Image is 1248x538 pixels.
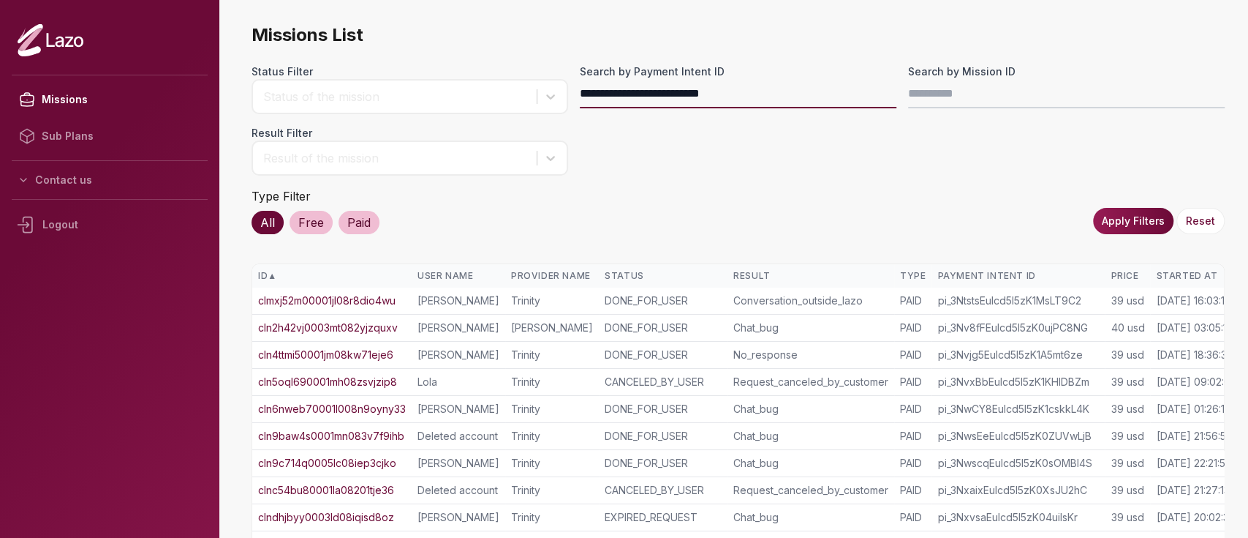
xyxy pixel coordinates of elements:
button: Contact us [12,167,208,193]
div: [DATE] 21:27:13 [1156,483,1229,498]
div: [DATE] 20:02:35 [1156,510,1234,525]
div: pi_3NwscqEulcd5I5zK0sOMBI4S [937,456,1099,471]
span: ▲ [268,270,276,282]
div: PAID [900,456,926,471]
div: [DATE] 22:21:58 [1156,456,1231,471]
div: CANCELED_BY_USER [605,375,722,389]
div: DONE_FOR_USER [605,429,722,444]
button: Apply Filters [1093,208,1173,234]
div: Trinity [511,402,593,416]
div: Trinity [511,483,593,498]
label: Search by Payment Intent ID [580,64,896,79]
div: PAID [900,321,926,335]
div: CANCELED_BY_USER [605,483,722,498]
div: Trinity [511,348,593,362]
div: [DATE] 16:03:10 [1156,294,1230,308]
div: pi_3NxvsaEulcd5I5zK04uiIsKr [937,510,1099,525]
div: DONE_FOR_USER [605,456,722,471]
div: 39 usd [1111,348,1144,362]
div: Status [605,270,722,282]
div: Result [733,270,888,282]
div: 39 usd [1111,402,1144,416]
div: Conversation_outside_lazo [733,294,888,308]
div: PAID [900,294,926,308]
div: Result of the mission [263,149,529,167]
div: EXPIRED_REQUEST [605,510,722,525]
label: Search by Mission ID [908,64,1225,79]
div: 39 usd [1111,483,1144,498]
div: pi_3NxaixEulcd5I5zK0XsJU2hC [937,483,1099,498]
div: Lola [417,375,499,389]
div: [DATE] 03:05:15 [1156,321,1232,335]
div: [DATE] 21:56:59 [1156,429,1232,444]
div: [PERSON_NAME] [417,402,499,416]
div: PAID [900,429,926,444]
div: Chat_bug [733,456,888,471]
a: cln5oql690001mh08zsvjzip8 [258,375,397,389]
div: Trinity [511,375,593,389]
div: pi_3Nvjg5Eulcd5I5zK1A5mt6ze [937,348,1099,362]
label: Type Filter [252,189,311,203]
div: ID [258,270,406,282]
div: pi_3NtstsEulcd5I5zK1MsLT9C2 [937,294,1099,308]
div: PAID [900,348,926,362]
a: clndhjbyy0003ld08iqisd8oz [258,510,394,525]
a: clnc54bu80001la08201tje36 [258,483,394,498]
div: User Name [417,270,499,282]
div: Free [290,211,333,234]
div: Payment Intent ID [937,270,1099,282]
div: Chat_bug [733,510,888,525]
div: DONE_FOR_USER [605,348,722,362]
div: Type [900,270,926,282]
div: 39 usd [1111,429,1144,444]
div: Price [1111,270,1144,282]
div: Deleted account [417,483,499,498]
div: Trinity [511,429,593,444]
div: PAID [900,483,926,498]
div: [PERSON_NAME] [511,321,593,335]
div: PAID [900,402,926,416]
div: Chat_bug [733,321,888,335]
div: Request_canceled_by_customer [733,483,888,498]
div: Chat_bug [733,429,888,444]
div: 39 usd [1111,375,1144,389]
span: Missions List [252,23,1225,47]
div: All [252,211,284,234]
div: Trinity [511,510,593,525]
a: cln9c714q0005lc08iep3cjko [258,456,396,471]
div: Provider Name [511,270,593,282]
div: pi_3NwsEeEulcd5I5zK0ZUVwLjB [937,429,1099,444]
a: Sub Plans [12,118,208,154]
a: clmxj52m00001jl08r8dio4wu [258,294,396,308]
div: Deleted account [417,429,499,444]
div: [PERSON_NAME] [417,294,499,308]
div: Started At [1156,270,1235,282]
div: DONE_FOR_USER [605,402,722,416]
div: Trinity [511,294,593,308]
div: [PERSON_NAME] [417,348,499,362]
div: DONE_FOR_USER [605,294,722,308]
label: Status Filter [252,64,568,79]
div: 39 usd [1111,510,1144,525]
a: Missions [12,81,208,118]
div: pi_3Nv8fFEulcd5I5zK0ujPC8NG [937,321,1099,335]
div: [DATE] 09:02:01 [1156,375,1233,389]
a: cln9baw4s0001mn083v7f9ihb [258,429,404,444]
a: cln2h42vj0003mt082yjzquxv [258,321,398,335]
label: Result Filter [252,126,568,141]
a: cln4ttmi50001jm08kw71eje6 [258,348,393,362]
div: [PERSON_NAME] [417,321,499,335]
div: [PERSON_NAME] [417,456,499,471]
div: Paid [339,211,379,234]
div: [DATE] 18:36:35 [1156,348,1232,362]
div: 39 usd [1111,294,1144,308]
div: 39 usd [1111,456,1144,471]
div: Status of the mission [263,88,529,105]
div: Trinity [511,456,593,471]
div: Logout [12,206,208,244]
div: PAID [900,375,926,389]
div: 40 usd [1111,321,1144,335]
a: cln6nweb70001l008n9oyny33 [258,402,406,416]
div: No_response [733,348,888,362]
div: pi_3NvxBbEulcd5I5zK1KHIDBZm [937,375,1099,389]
